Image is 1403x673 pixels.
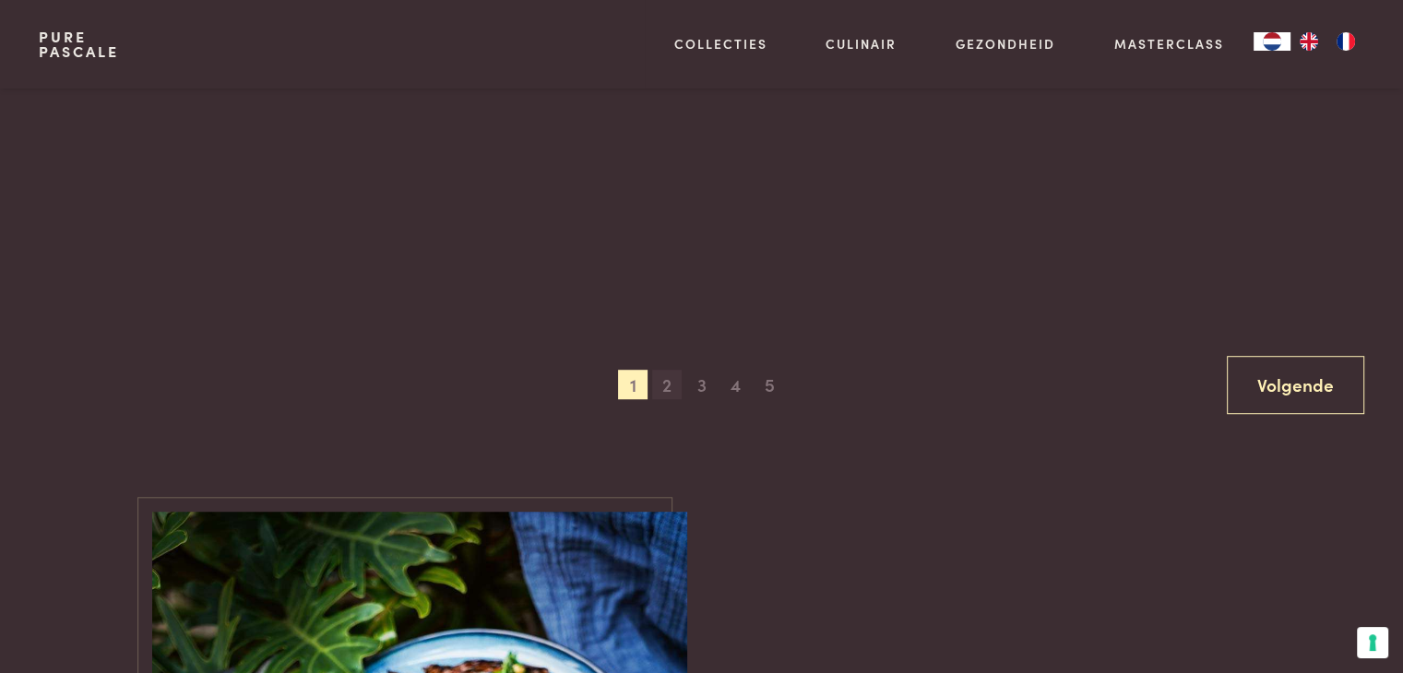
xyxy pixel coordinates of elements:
[687,370,717,399] span: 3
[618,370,648,399] span: 1
[755,370,785,399] span: 5
[1254,32,1364,51] aside: Language selected: Nederlands
[1227,356,1364,414] a: Volgende
[956,34,1055,53] a: Gezondheid
[1290,32,1364,51] ul: Language list
[1114,34,1224,53] a: Masterclass
[1254,32,1290,51] div: Language
[1254,32,1290,51] a: NL
[652,370,682,399] span: 2
[1327,32,1364,51] a: FR
[674,34,767,53] a: Collecties
[39,30,119,59] a: PurePascale
[721,370,751,399] span: 4
[1290,32,1327,51] a: EN
[1357,627,1388,658] button: Uw voorkeuren voor toestemming voor trackingtechnologieën
[826,34,897,53] a: Culinair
